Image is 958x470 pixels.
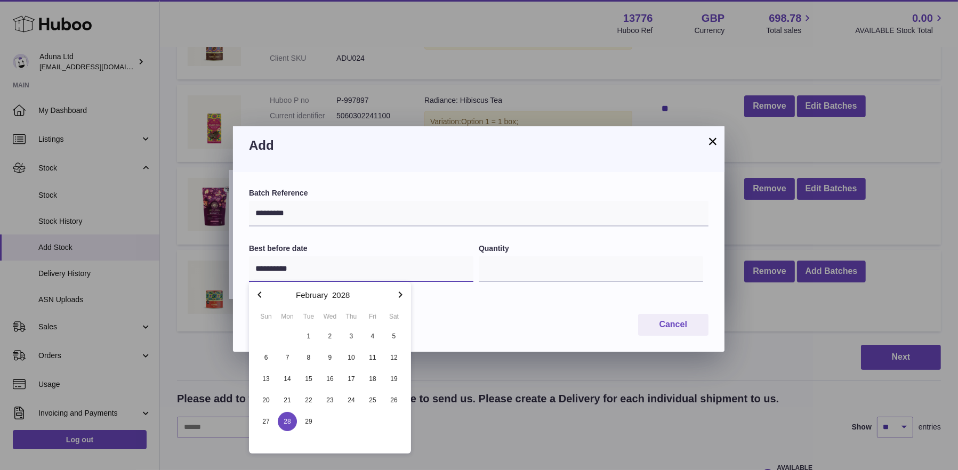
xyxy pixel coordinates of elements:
[341,347,362,368] button: 10
[278,412,297,431] span: 28
[299,391,318,410] span: 22
[319,312,341,321] div: Wed
[255,347,277,368] button: 6
[249,244,473,254] label: Best before date
[296,291,328,299] button: February
[255,368,277,390] button: 13
[278,369,297,388] span: 14
[384,391,404,410] span: 26
[383,326,405,347] button: 5
[706,135,719,148] button: ×
[319,368,341,390] button: 16
[638,314,709,336] button: Cancel
[362,312,383,321] div: Fri
[256,348,276,367] span: 6
[319,326,341,347] button: 2
[383,390,405,411] button: 26
[255,312,277,321] div: Sun
[342,327,361,346] span: 3
[320,348,340,367] span: 9
[320,369,340,388] span: 16
[277,347,298,368] button: 7
[341,312,362,321] div: Thu
[249,188,709,198] label: Batch Reference
[341,368,362,390] button: 17
[362,326,383,347] button: 4
[298,326,319,347] button: 1
[298,368,319,390] button: 15
[342,369,361,388] span: 17
[256,391,276,410] span: 20
[256,412,276,431] span: 27
[342,391,361,410] span: 24
[342,348,361,367] span: 10
[319,347,341,368] button: 9
[320,327,340,346] span: 2
[298,390,319,411] button: 22
[383,312,405,321] div: Sat
[341,390,362,411] button: 24
[332,291,350,299] button: 2028
[278,348,297,367] span: 7
[319,390,341,411] button: 23
[277,390,298,411] button: 21
[363,327,382,346] span: 4
[298,411,319,432] button: 29
[362,368,383,390] button: 18
[277,411,298,432] button: 28
[299,412,318,431] span: 29
[299,348,318,367] span: 8
[363,391,382,410] span: 25
[362,390,383,411] button: 25
[341,326,362,347] button: 3
[320,391,340,410] span: 23
[363,348,382,367] span: 11
[383,368,405,390] button: 19
[363,369,382,388] span: 18
[384,369,404,388] span: 19
[256,369,276,388] span: 13
[299,327,318,346] span: 1
[362,347,383,368] button: 11
[299,369,318,388] span: 15
[255,411,277,432] button: 27
[277,368,298,390] button: 14
[384,348,404,367] span: 12
[383,347,405,368] button: 12
[384,327,404,346] span: 5
[298,312,319,321] div: Tue
[277,312,298,321] div: Mon
[479,244,703,254] label: Quantity
[249,137,709,154] h3: Add
[298,347,319,368] button: 8
[255,390,277,411] button: 20
[278,391,297,410] span: 21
